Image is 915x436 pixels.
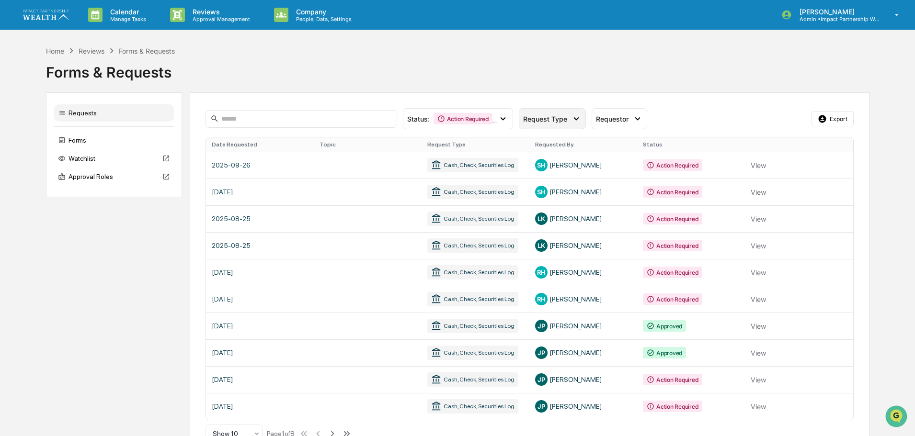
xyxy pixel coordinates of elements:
th: Request Type [422,137,529,152]
div: 🖐️ [10,197,17,204]
span: Data Lookup [19,214,60,224]
a: 🔎Data Lookup [6,210,64,227]
th: Topic [314,137,422,152]
img: 1746055101610-c473b297-6a78-478c-a979-82029cc54cd1 [19,157,27,164]
th: Requested By [529,137,637,152]
span: [PERSON_NAME] [30,156,78,164]
p: Admin • Impact Partnership Wealth [792,16,881,22]
div: Forms [54,132,174,149]
p: People, Data, Settings [288,16,356,22]
span: Attestations [79,196,119,205]
th: Date Requested [206,137,314,152]
div: Forms & Requests [119,47,175,55]
span: Preclearance [19,196,62,205]
div: 🗄️ [69,197,77,204]
span: [PERSON_NAME] [30,130,78,138]
span: Status : [407,115,430,123]
p: Reviews [185,8,255,16]
div: Watchlist [54,150,174,167]
div: We're available if you need us! [43,83,132,90]
span: • [80,156,83,164]
img: Jack Rasmussen [10,147,25,162]
img: logo [23,10,69,20]
span: [DATE] [85,156,104,164]
span: Pylon [95,237,116,245]
span: Request Type [523,115,567,123]
p: Calendar [103,8,151,16]
th: Status [637,137,745,152]
img: Jack Rasmussen [10,121,25,136]
div: Approval Roles [54,168,174,185]
div: Action Required [434,113,492,124]
button: Start new chat [163,76,174,88]
span: Requestor [596,115,629,123]
div: 🔎 [10,215,17,223]
p: Approval Management [185,16,255,22]
img: 1746055101610-c473b297-6a78-478c-a979-82029cc54cd1 [19,131,27,138]
p: [PERSON_NAME] [792,8,881,16]
div: Requests [54,104,174,122]
div: Home [46,47,64,55]
div: Start new chat [43,73,157,83]
div: Reviews [79,47,104,55]
img: 1746055101610-c473b297-6a78-478c-a979-82029cc54cd1 [10,73,27,90]
a: 🗄️Attestations [66,192,123,209]
span: [DATE] [85,130,104,138]
a: 🖐️Preclearance [6,192,66,209]
p: Company [288,8,356,16]
div: Forms & Requests [46,56,869,81]
button: See all [149,104,174,116]
button: Export [812,111,854,126]
iframe: Open customer support [884,404,910,430]
img: 8933085812038_c878075ebb4cc5468115_72.jpg [20,73,37,90]
p: How can we help? [10,20,174,35]
span: • [80,130,83,138]
div: Past conversations [10,106,64,114]
a: Powered byPylon [68,237,116,245]
p: Manage Tasks [103,16,151,22]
